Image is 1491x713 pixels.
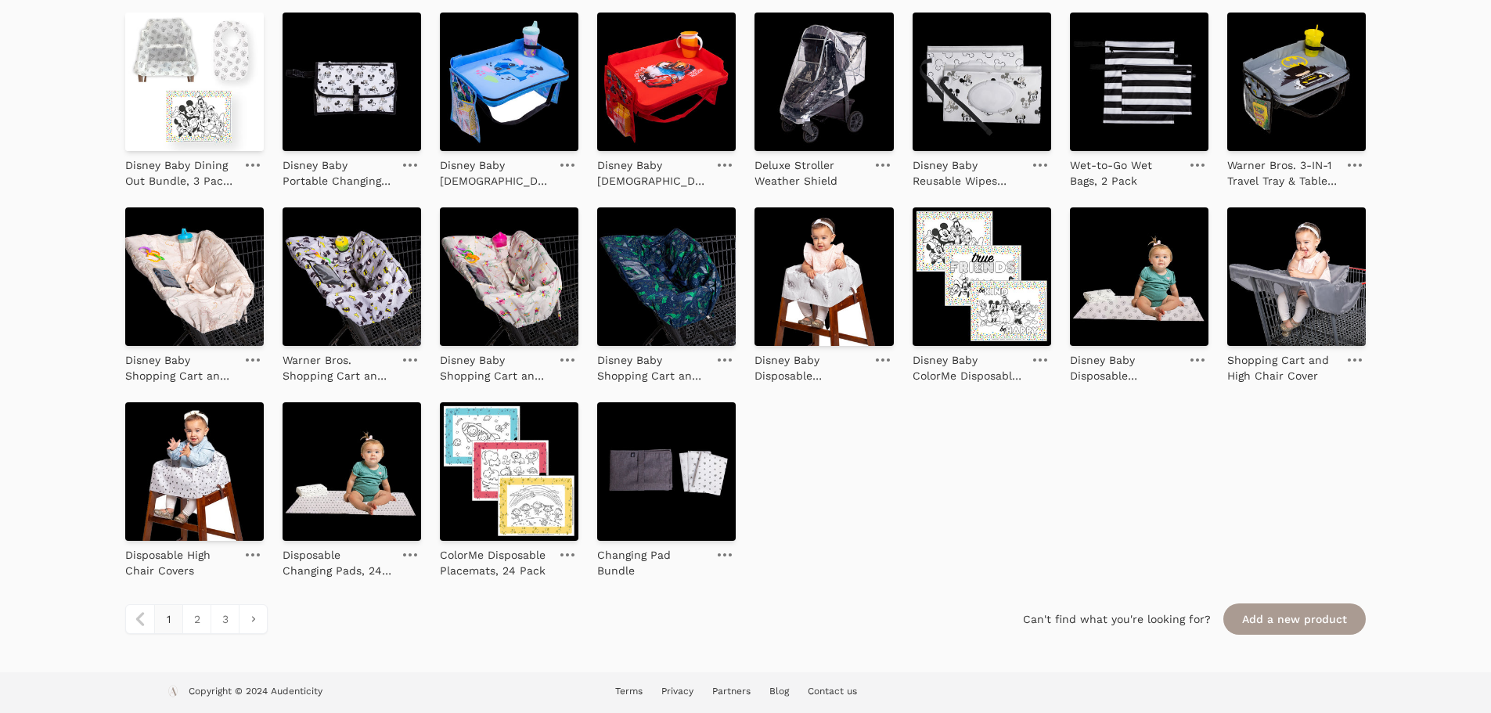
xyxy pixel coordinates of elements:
img: Warner Bros. Shopping Cart and High Chair Cover (Batman) [283,207,421,346]
p: Disney Baby [DEMOGRAPHIC_DATA]-IN-1 Travel Tray & Tablet Holder (Stitch) [440,157,550,189]
a: Disney Baby Disposable Changing Pads, 24 Pack (Mickey & [PERSON_NAME] Mouse) [1070,346,1180,384]
p: Disney Baby Shopping Cart and High Chair Cover (Princess) [440,352,550,384]
img: Disney Baby Disposable Changing Pads, 24 Pack (Mickey & Minnie Mouse) [1070,207,1208,346]
a: Terms [615,686,643,697]
a: Disney Baby Disposable Restaurant High Chair Cover, 12 Pack (Mickey & [PERSON_NAME] Mouse) [755,346,865,384]
a: Warner Bros. 3-IN-1 Travel Tray & Tablet Holder (Batman) [1227,151,1338,189]
img: Disney Baby Reusable Wipes Case, 2 Pack (Mickey & Minnie Mouse) [913,13,1051,151]
img: Disney Baby Shopping Cart and High Chair Cover (Winnie the Pooh) [125,207,264,346]
p: Disney Baby Dining Out Bundle, 3 Pack ([PERSON_NAME] & Friends) [125,157,236,189]
p: Disney Baby [DEMOGRAPHIC_DATA]-IN-1 Travel Tray & Tablet Holder (Cars) [597,157,708,189]
a: Disney Baby ColorMe Disposable Placemats, 24 Pack (Mickey & Friends) [913,346,1023,384]
a: Disney Baby [DEMOGRAPHIC_DATA]-IN-1 Travel Tray & Tablet Holder (Stitch) [440,151,550,189]
a: Wet-to-Go Wet Bags, 2 Pack [1070,151,1180,189]
a: Disney Baby [DEMOGRAPHIC_DATA]-IN-1 Travel Tray & Tablet Holder (Cars) [597,151,708,189]
p: Disposable High Chair Covers [125,547,236,578]
a: 2 [182,605,211,633]
a: Disposable Changing Pads, 24 Pack [283,541,393,578]
a: Disney Baby Portable Changing Station (Mickey & [PERSON_NAME] Mouse) [283,151,393,189]
a: Disposable High Chair Covers [125,541,236,578]
p: Disposable Changing Pads, 24 Pack [283,547,393,578]
p: ColorMe Disposable Placemats, 24 Pack [440,547,550,578]
a: 3 [211,605,239,633]
a: Disney Baby Shopping Cart and High Chair Cover (Lion King) [597,346,708,384]
a: ColorMe Disposable Placemats, 24 Pack [440,541,550,578]
p: Disney Baby Disposable Restaurant High Chair Cover, 12 Pack (Mickey & [PERSON_NAME] Mouse) [755,352,865,384]
span: 1 [154,605,182,633]
p: Disney Baby ColorMe Disposable Placemats, 24 Pack (Mickey & Friends) [913,352,1023,384]
nav: pagination [125,604,268,634]
img: Deluxe Stroller Weather Shield [755,13,893,151]
a: Warner Bros. Shopping Cart and High Chair Cover (Batman) [283,346,393,384]
p: Warner Bros. 3-IN-1 Travel Tray & Tablet Holder (Batman) [1227,157,1338,189]
a: Shopping Cart and High Chair Cover [1227,346,1338,384]
img: Disney Baby 3-IN-1 Travel Tray & Tablet Holder (Cars) [597,13,736,151]
p: Warner Bros. Shopping Cart and High Chair Cover (Batman) [283,352,393,384]
p: Shopping Cart and High Chair Cover [1227,352,1338,384]
img: Disney Baby Disposable Restaurant High Chair Cover, 12 Pack (Mickey & Minnie Mouse) [755,207,893,346]
a: Disney Baby Reusable Wipes Case, 2 Pack (Mickey & [PERSON_NAME] Mouse) [913,151,1023,189]
p: Copyright © 2024 Audenticity [189,685,322,700]
p: Disney Baby Shopping Cart and High Chair Cover (Winnie the Pooh) [125,352,236,384]
img: Disney Baby 3-IN-1 Travel Tray & Tablet Holder (Stitch) [440,13,578,151]
img: Shopping Cart and High Chair Cover [1227,207,1366,346]
img: Disney Baby Portable Changing Station (Mickey & Minnie Mouse) [283,13,421,151]
img: ColorMe Disposable Placemats, 24 Pack [440,402,578,541]
a: Disney Baby Shopping Cart and High Chair Cover (Princess) [440,346,550,384]
img: Disney Baby ColorMe Disposable Placemats, 24 Pack (Mickey & Friends) [913,207,1051,346]
p: Wet-to-Go Wet Bags, 2 Pack [1070,157,1180,189]
a: Partners [712,686,751,697]
img: Changing Pad Bundle [597,402,736,541]
span: Can't find what you're looking for? [1023,611,1211,627]
img: Disposable High Chair Covers [125,402,264,541]
img: Disney Baby Shopping Cart and High Chair Cover (Princess) [440,207,578,346]
p: Disney Baby Reusable Wipes Case, 2 Pack (Mickey & [PERSON_NAME] Mouse) [913,157,1023,189]
a: Contact us [808,686,857,697]
img: Warner Bros. 3-IN-1 Travel Tray & Tablet Holder (Batman) [1227,13,1366,151]
p: Deluxe Stroller Weather Shield [755,157,865,189]
p: Disney Baby Shopping Cart and High Chair Cover (Lion King) [597,352,708,384]
a: Disney Baby Dining Out Bundle, 3 Pack ([PERSON_NAME] & Friends) [125,151,236,189]
a: Add a new product [1223,603,1366,635]
a: Deluxe Stroller Weather Shield [755,151,865,189]
img: Disposable Changing Pads, 24 Pack [283,402,421,541]
img: Wet-to-Go Wet Bags, 2 Pack [1070,13,1208,151]
p: Changing Pad Bundle [597,547,708,578]
a: Changing Pad Bundle [597,541,708,578]
a: Blog [769,686,789,697]
a: Disney Baby Shopping Cart and High Chair Cover (Winnie the Pooh) [125,346,236,384]
p: Disney Baby Disposable Changing Pads, 24 Pack (Mickey & [PERSON_NAME] Mouse) [1070,352,1180,384]
img: Disney Baby Shopping Cart and High Chair Cover (Lion King) [597,207,736,346]
p: Disney Baby Portable Changing Station (Mickey & [PERSON_NAME] Mouse) [283,157,393,189]
a: Privacy [661,686,693,697]
img: Disney Baby Dining Out Bundle, 3 Pack (Mickey & Friends) [125,13,264,151]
